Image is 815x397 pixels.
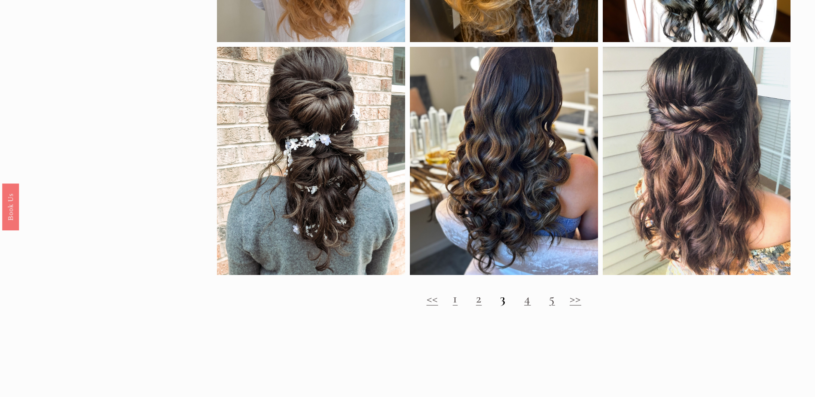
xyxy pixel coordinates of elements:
[500,290,506,306] strong: 3
[427,290,438,306] a: <<
[2,183,19,230] a: Book Us
[524,290,531,306] a: 4
[549,290,555,306] a: 5
[570,290,581,306] a: >>
[476,290,482,306] a: 2
[453,290,458,306] a: 1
